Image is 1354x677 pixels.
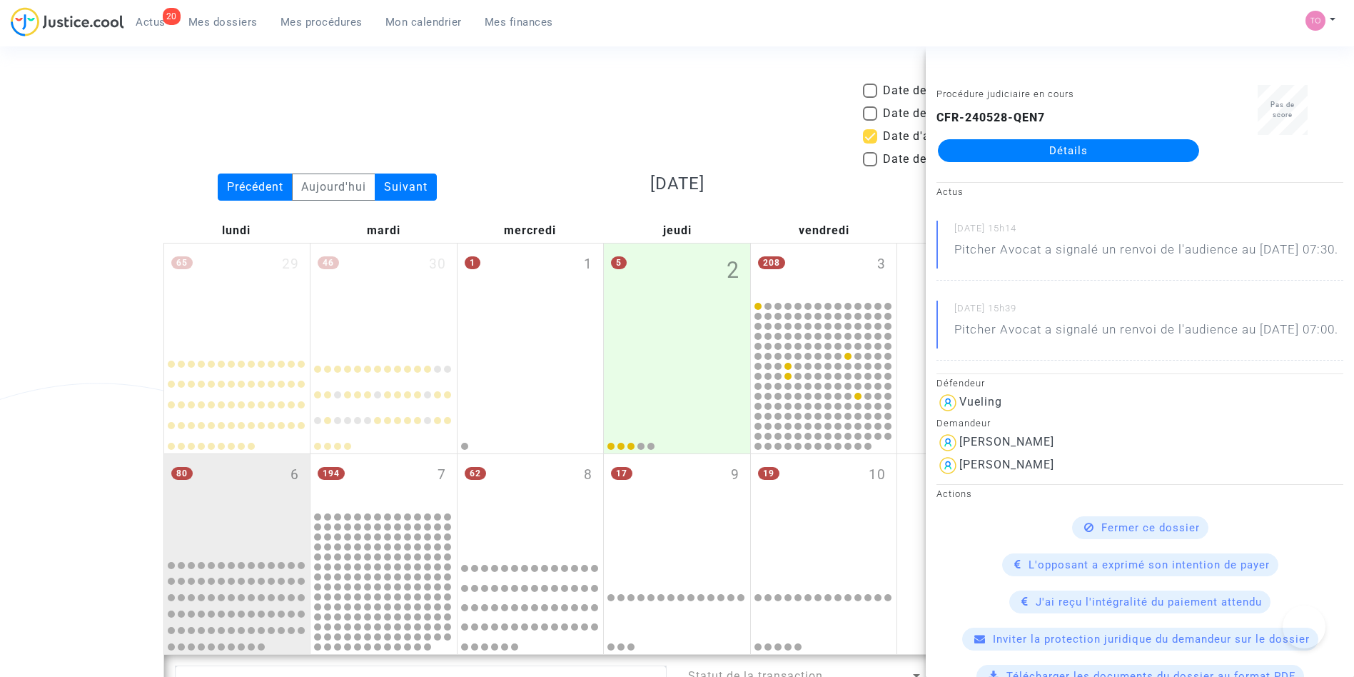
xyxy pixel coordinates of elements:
[188,16,258,29] span: Mes dossiers
[163,219,310,243] div: lundi
[177,11,269,33] a: Mes dossiers
[310,244,457,346] div: mardi septembre 30, 46 events, click to expand
[883,151,983,168] span: Date de jugement
[727,254,739,287] span: 2
[473,11,565,33] a: Mes finances
[936,454,959,477] img: icon-user.svg
[171,467,193,480] span: 80
[611,467,632,480] span: 17
[124,11,177,33] a: 20Actus
[1283,606,1325,648] iframe: Help Scout Beacon - Open
[318,467,345,480] span: 194
[936,111,1045,124] b: CFR-240528-QEN7
[465,467,486,480] span: 62
[954,302,1343,321] small: [DATE] 15h39
[290,465,299,486] span: 6
[959,435,1054,448] div: [PERSON_NAME]
[11,7,124,36] img: jc-logo.svg
[513,174,842,194] h3: [DATE]
[458,454,604,552] div: mercredi octobre 8, 62 events, click to expand
[218,174,293,201] div: Précédent
[269,11,374,33] a: Mes procédures
[959,458,1054,471] div: [PERSON_NAME]
[281,16,363,29] span: Mes procédures
[936,418,991,428] small: Demandeur
[375,174,437,201] div: Suivant
[954,241,1338,266] p: Pitcher Avocat a signalé un renvoi de l'audience au [DATE] 07:30.
[136,16,166,29] span: Actus
[163,8,181,25] div: 20
[954,321,1338,346] p: Pitcher Avocat a signalé un renvoi de l'audience au [DATE] 07:00.
[936,488,972,499] small: Actions
[292,174,375,201] div: Aujourd'hui
[758,467,779,480] span: 19
[936,89,1074,99] small: Procédure judiciaire en cours
[897,454,1044,654] div: samedi octobre 11
[877,254,886,275] span: 3
[936,391,959,414] img: icon-user.svg
[604,244,750,346] div: jeudi octobre 2, 5 events, click to expand
[604,454,750,552] div: jeudi octobre 9, 17 events, click to expand
[1036,596,1262,608] span: J'ai reçu l'intégralité du paiement attendu
[584,254,592,275] span: 1
[959,395,1002,408] div: Vueling
[936,431,959,454] img: icon-user.svg
[883,105,997,122] span: Date de conciliation
[385,16,462,29] span: Mon calendrier
[936,186,964,197] small: Actus
[457,219,604,243] div: mercredi
[458,244,604,346] div: mercredi octobre 1, One event, click to expand
[897,244,1044,453] div: samedi octobre 4
[584,465,592,486] span: 8
[731,465,739,486] span: 9
[751,244,897,299] div: vendredi octobre 3, 208 events, click to expand
[485,16,553,29] span: Mes finances
[750,219,897,243] div: vendredi
[310,454,457,510] div: mardi octobre 7, 194 events, click to expand
[883,128,974,145] span: Date d'audience
[758,256,785,269] span: 208
[164,454,310,552] div: lundi octobre 6, 80 events, click to expand
[1101,521,1200,534] span: Fermer ce dossier
[938,139,1199,162] a: Détails
[869,465,886,486] span: 10
[164,244,310,346] div: lundi septembre 29, 65 events, click to expand
[751,454,897,552] div: vendredi octobre 10, 19 events, click to expand
[374,11,473,33] a: Mon calendrier
[282,254,299,275] span: 29
[1305,11,1325,31] img: fe1f3729a2b880d5091b466bdc4f5af5
[897,219,1044,243] div: samedi
[611,256,627,269] span: 5
[954,222,1343,241] small: [DATE] 15h14
[604,219,751,243] div: jeudi
[883,82,1044,99] span: Date de clôture d'instruction
[993,633,1310,646] span: Inviter la protection juridique du demandeur sur le dossier
[936,378,985,388] small: Défendeur
[171,256,193,269] span: 65
[1029,558,1270,571] span: L'opposant a exprimé son intention de payer
[465,256,480,269] span: 1
[438,465,446,486] span: 7
[1270,101,1295,119] span: Pas de score
[310,219,457,243] div: mardi
[429,254,446,275] span: 30
[318,256,339,269] span: 46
